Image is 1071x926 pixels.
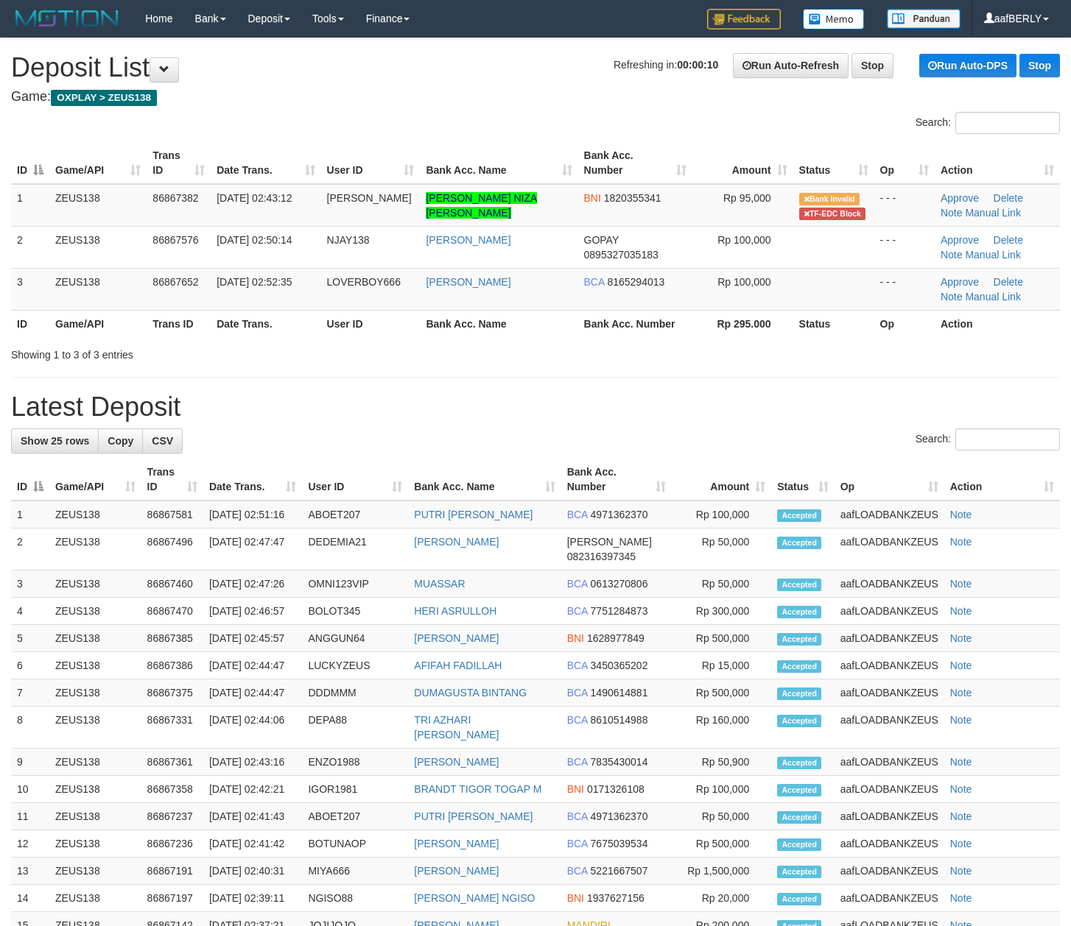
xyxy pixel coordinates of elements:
[874,184,935,227] td: - - -
[11,598,49,625] td: 4
[302,679,408,707] td: DDDMMM
[941,291,963,303] a: Note
[692,142,793,184] th: Amount: activate to sort column ascending
[11,392,1060,422] h1: Latest Deposit
[414,578,465,590] a: MUASSAR
[49,268,147,310] td: ZEUS138
[835,679,944,707] td: aafLOADBANKZEUS
[672,679,771,707] td: Rp 500,000
[11,142,49,184] th: ID: activate to sort column descending
[672,749,771,776] td: Rp 50,900
[11,501,49,529] td: 1
[414,687,527,699] a: DUMAGUSTA BINTANG
[672,885,771,912] td: Rp 20,000
[950,810,972,822] a: Note
[302,570,408,598] td: OMNI123VIP
[141,652,203,679] td: 86867386
[302,501,408,529] td: ABOET207
[152,192,198,204] span: 86867382
[567,509,588,520] span: BCA
[950,536,972,548] a: Note
[11,803,49,830] td: 11
[11,310,49,337] th: ID
[49,803,141,830] td: ZEUS138
[141,749,203,776] td: 86867361
[777,606,821,618] span: Accepted
[944,459,1060,501] th: Action: activate to sort column ascending
[141,459,203,501] th: Trans ID: activate to sort column ascending
[108,435,133,447] span: Copy
[426,192,537,219] a: [PERSON_NAME] NIZA [PERSON_NAME]
[965,249,1021,261] a: Manual Link
[49,184,147,227] td: ZEUS138
[941,192,979,204] a: Approve
[203,598,303,625] td: [DATE] 02:46:57
[835,858,944,885] td: aafLOADBANKZEUS
[49,310,147,337] th: Game/API
[567,578,588,590] span: BCA
[614,59,718,71] span: Refreshing in:
[203,501,303,529] td: [DATE] 02:51:16
[777,866,821,878] span: Accepted
[777,509,821,522] span: Accepted
[994,234,1023,246] a: Delete
[777,784,821,796] span: Accepted
[777,633,821,646] span: Accepted
[587,892,645,904] span: Copy 1937627156 to clipboard
[203,625,303,652] td: [DATE] 02:45:57
[302,858,408,885] td: MIYA666
[141,529,203,570] td: 86867496
[874,268,935,310] td: - - -
[141,830,203,858] td: 86867236
[672,830,771,858] td: Rp 500,000
[414,605,496,617] a: HERI ASRULLOH
[414,632,499,644] a: [PERSON_NAME]
[420,142,577,184] th: Bank Acc. Name: activate to sort column ascending
[578,142,692,184] th: Bank Acc. Number: activate to sort column ascending
[203,459,303,501] th: Date Trans.: activate to sort column ascending
[49,625,141,652] td: ZEUS138
[950,892,972,904] a: Note
[672,570,771,598] td: Rp 50,000
[777,893,821,905] span: Accepted
[835,501,944,529] td: aafLOADBANKZEUS
[211,142,320,184] th: Date Trans.: activate to sort column ascending
[777,579,821,591] span: Accepted
[955,428,1060,450] input: Search:
[950,660,972,671] a: Note
[941,234,979,246] a: Approve
[950,865,972,877] a: Note
[302,529,408,570] td: DEDEMIA21
[414,810,533,822] a: PUTRI [PERSON_NAME]
[49,529,141,570] td: ZEUS138
[723,192,771,204] span: Rp 95,000
[584,192,601,204] span: BNI
[141,625,203,652] td: 86867385
[49,226,147,268] td: ZEUS138
[578,310,692,337] th: Bank Acc. Number
[567,865,588,877] span: BCA
[217,276,292,288] span: [DATE] 02:52:35
[567,714,588,726] span: BCA
[672,625,771,652] td: Rp 500,000
[717,234,770,246] span: Rp 100,000
[141,776,203,803] td: 86867358
[561,459,673,501] th: Bank Acc. Number: activate to sort column ascending
[321,142,421,184] th: User ID: activate to sort column ascending
[707,9,781,29] img: Feedback.jpg
[321,310,421,337] th: User ID
[692,310,793,337] th: Rp 295.000
[567,660,588,671] span: BCA
[777,537,821,549] span: Accepted
[567,783,584,795] span: BNI
[835,830,944,858] td: aafLOADBANKZEUS
[49,501,141,529] td: ZEUS138
[874,226,935,268] td: - - -
[203,776,303,803] td: [DATE] 02:42:21
[916,112,1060,134] label: Search:
[327,192,412,204] span: [PERSON_NAME]
[426,234,510,246] a: [PERSON_NAME]
[950,632,972,644] a: Note
[414,536,499,548] a: [PERSON_NAME]
[591,865,648,877] span: Copy 5221667507 to clipboard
